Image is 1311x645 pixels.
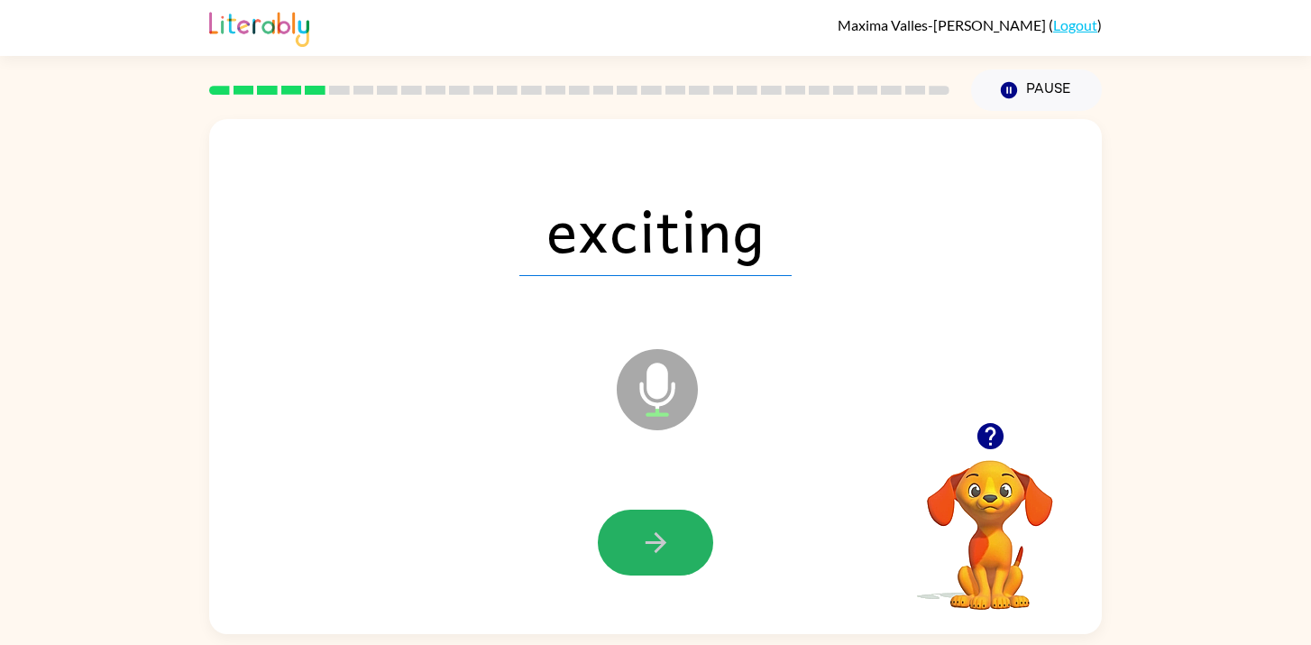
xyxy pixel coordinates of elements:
[900,432,1080,613] video: Your browser must support playing .mp4 files to use Literably. Please try using another browser.
[838,16,1102,33] div: ( )
[971,69,1102,111] button: Pause
[838,16,1049,33] span: Maxima Valles-[PERSON_NAME]
[209,7,309,47] img: Literably
[1053,16,1097,33] a: Logout
[519,182,792,276] span: exciting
